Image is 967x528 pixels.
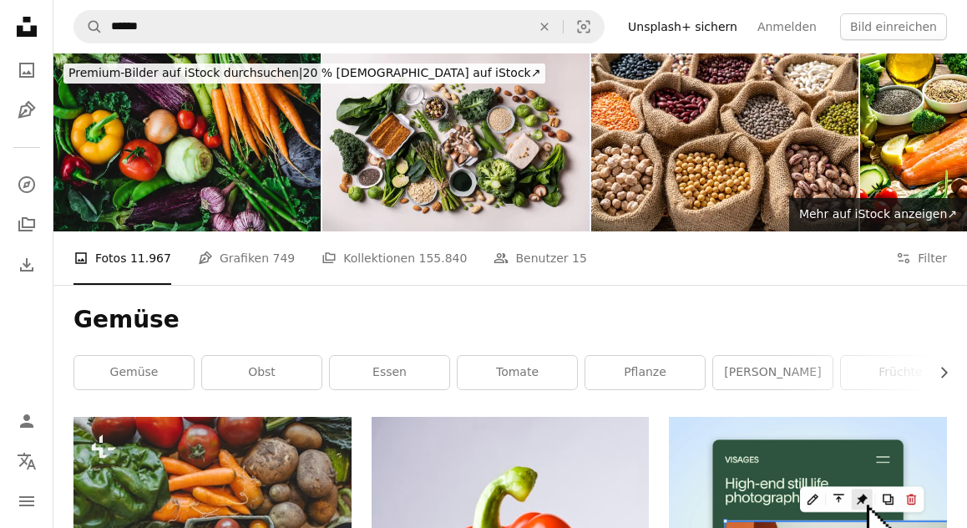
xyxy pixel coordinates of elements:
[198,231,295,285] a: Grafiken 749
[747,13,827,40] a: Anmelden
[713,356,833,389] a: [PERSON_NAME]
[840,13,947,40] button: Bild einreichen
[330,356,449,389] a: Essen
[202,356,321,389] a: Obst
[591,53,858,231] img: Verschiedene Hülsenfrüchte in Sackleinensäcken in einer Reihe als Vollbildhintergrund
[929,356,947,389] button: Liste nach rechts verschieben
[564,11,604,43] button: Visuelle Suche
[494,231,586,285] a: Benutzer 15
[10,485,43,518] button: Menü
[458,356,577,389] a: Tomate
[73,10,605,43] form: Finden Sie Bildmaterial auf der ganzen Webseite
[53,53,321,231] img: Frische hausgemachte Produkte
[321,231,467,285] a: Kollektionen 155.840
[10,10,43,47] a: Startseite — Unsplash
[896,231,947,285] button: Filter
[73,502,352,517] a: ein Haufen frisches Gemüse, das auf einem Tisch sitzt
[322,53,590,231] img: Vielfalt an veganen, pflanzlichen Protein-Lebensmitteln
[68,66,303,79] span: Premium-Bilder auf iStock durchsuchen |
[10,94,43,127] a: Grafiken
[841,356,960,389] a: Früchte
[789,198,967,231] a: Mehr auf iStock anzeigen↗
[53,53,555,94] a: Premium-Bilder auf iStock durchsuchen|20 % [DEMOGRAPHIC_DATA] auf iStock↗
[10,53,43,87] a: Fotos
[618,13,747,40] a: Unsplash+ sichern
[74,356,194,389] a: Gemüse
[419,249,468,267] span: 155.840
[272,249,295,267] span: 749
[10,168,43,201] a: Entdecken
[73,305,947,335] h1: Gemüse
[572,249,587,267] span: 15
[585,356,705,389] a: Pflanze
[10,248,43,282] a: Bisherige Downloads
[10,404,43,438] a: Anmelden / Registrieren
[74,11,103,43] button: Unsplash suchen
[10,444,43,478] button: Sprache
[799,207,957,221] span: Mehr auf iStock anzeigen ↗
[526,11,563,43] button: Löschen
[68,66,540,79] span: 20 % [DEMOGRAPHIC_DATA] auf iStock ↗
[10,208,43,241] a: Kollektionen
